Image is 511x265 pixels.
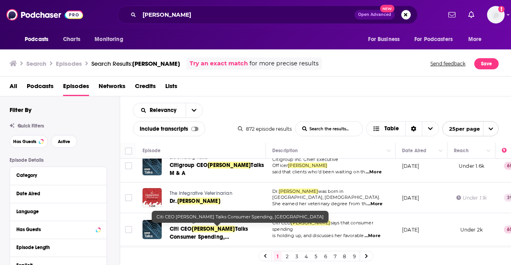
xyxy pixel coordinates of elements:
div: Include transcripts [133,121,205,136]
button: open menu [133,108,186,113]
button: Language [16,206,100,216]
p: [DATE] [402,163,419,169]
a: Search Results:[PERSON_NAME] [91,60,180,67]
div: Sort Direction [405,122,422,136]
a: Charts [58,32,85,47]
button: open menu [409,32,464,47]
span: Citigroup CEO [170,162,208,169]
a: Citi CEO[PERSON_NAME]Talks Consumer Spending, [GEOGRAPHIC_DATA] [170,225,265,241]
a: Try an exact match [190,59,248,68]
span: is holding up, and discusses her favorable [272,233,364,238]
span: [PERSON_NAME] [208,162,251,169]
span: Active [58,139,70,144]
span: Talks Consumer Spending, [GEOGRAPHIC_DATA] [170,226,248,248]
span: Logged in as MegnaMakan [487,6,505,24]
a: All [10,80,17,96]
a: 8 [341,251,349,261]
svg: Email not verified [498,6,505,12]
span: She earned her veterinary degree from th [272,201,366,206]
a: 1 [273,251,281,261]
span: [PERSON_NAME] [177,198,220,204]
img: User Profile [487,6,505,24]
span: Citigroup Inc. Chief Executive Officer [272,157,338,169]
div: Search podcasts, credits, & more... [117,6,418,24]
a: Show notifications dropdown [465,8,477,22]
div: Episode [143,146,160,155]
span: Under 2k [460,227,483,233]
span: ...More [364,233,380,239]
div: Description [272,146,298,155]
button: Has Guests [16,224,100,234]
span: [PERSON_NAME] [192,226,235,232]
a: 2 [283,251,291,261]
p: [DATE] [402,194,419,201]
a: Credits [135,80,156,96]
h3: Search [26,60,46,67]
span: New [380,5,394,12]
button: Episode Length [16,242,100,252]
a: 9 [350,251,358,261]
div: Category [16,173,95,178]
button: Has Guests [10,135,48,148]
span: Dr. [272,188,279,194]
span: Networks [99,80,125,96]
span: was born in [GEOGRAPHIC_DATA], [DEMOGRAPHIC_DATA]. [272,188,380,200]
button: Send feedback [428,57,468,70]
span: [PERSON_NAME] [288,163,327,168]
img: Podchaser - Follow, Share and Rate Podcasts [6,7,83,22]
span: For Business [368,34,400,45]
a: Episodes [63,80,89,96]
span: Monitoring [95,34,123,45]
button: Active [51,135,77,148]
div: 872 episode results [238,126,292,132]
button: Column Actions [436,146,446,156]
a: 4 [302,251,310,261]
span: [PERSON_NAME] [132,60,180,67]
button: Open AdvancedNew [355,10,395,20]
a: 3 [293,251,301,261]
a: 5 [312,251,320,261]
span: Under 1.6k [459,163,484,169]
span: 25 per page [443,123,480,135]
p: [DATE] [402,226,419,233]
a: 6 [321,251,329,261]
span: Toggle select row [125,226,132,233]
button: open menu [186,103,202,118]
a: Show notifications dropdown [445,8,459,22]
a: The Integrative Veterinarian [170,190,265,197]
span: For Podcasters [414,34,453,45]
span: Citi CEO [170,226,192,232]
button: open menu [89,32,133,47]
span: Charts [63,34,80,45]
button: Choose View [366,121,439,136]
button: open menu [463,32,492,47]
span: [PERSON_NAME] [291,220,330,226]
span: said that clients who’d been waiting on th [272,169,365,175]
span: Lists [165,80,177,96]
button: Save [474,58,499,69]
span: ...More [366,201,382,207]
a: Podcasts [27,80,53,96]
div: Has Guests [16,227,93,232]
span: Quick Filters [18,123,44,129]
button: Category [16,170,100,180]
a: 7 [331,251,339,261]
button: open menu [362,32,410,47]
button: Column Actions [384,146,394,156]
div: Episode Length [16,245,95,250]
p: Episode Details [10,157,107,163]
button: Date Aired [16,188,100,198]
div: Date Aired [402,146,426,155]
h3: Episodes [56,60,82,67]
button: Show profile menu [487,6,505,24]
span: Open Advanced [358,13,391,17]
div: Search Results: [91,60,180,67]
span: [PERSON_NAME] [279,188,318,194]
span: Dr. [170,198,177,204]
a: Citigroup CEO[PERSON_NAME]Talks M & A [170,161,265,177]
